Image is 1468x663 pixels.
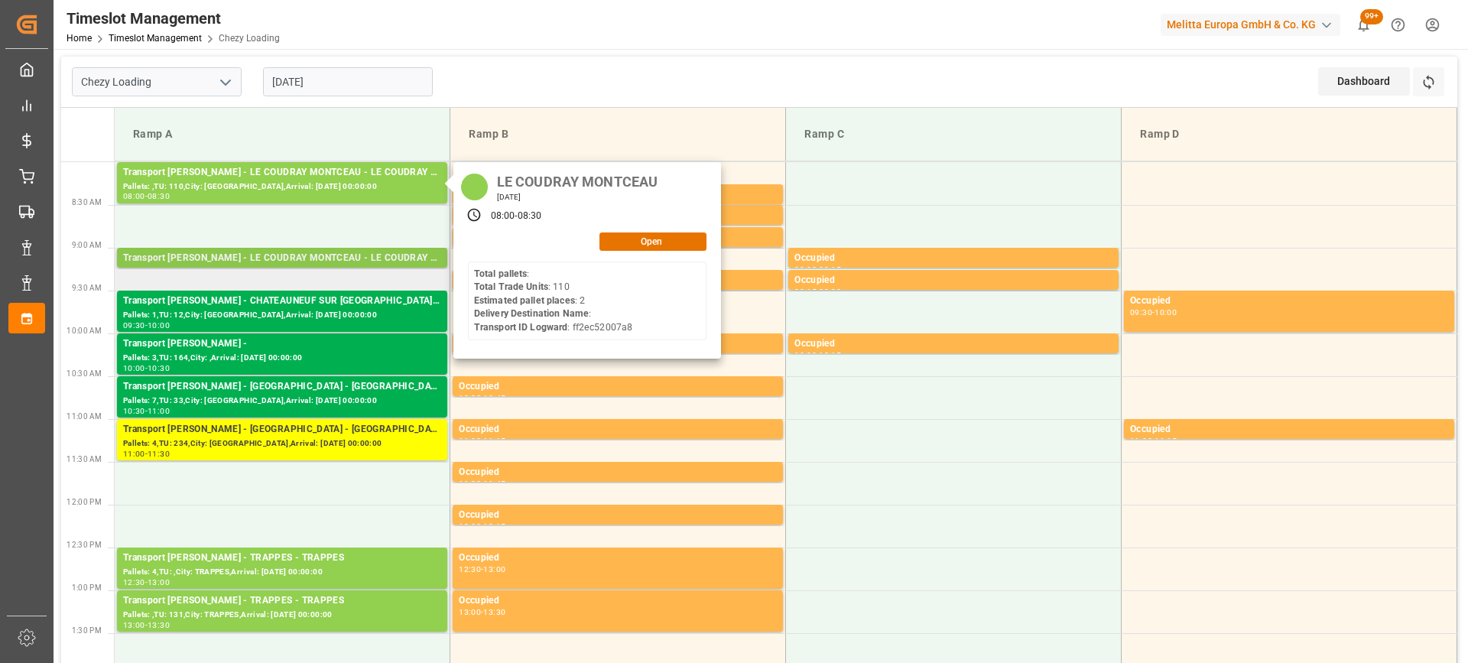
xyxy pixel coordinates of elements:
[481,437,483,444] div: -
[459,566,481,573] div: 12:30
[492,192,664,203] div: [DATE]
[123,579,145,586] div: 12:30
[459,395,481,401] div: 10:30
[1318,67,1410,96] div: Dashboard
[794,352,817,359] div: 10:00
[474,295,575,306] b: Estimated pallet places
[145,579,148,586] div: -
[481,523,483,530] div: -
[483,523,505,530] div: 12:15
[459,551,777,566] div: Occupied
[459,593,777,609] div: Occupied
[1381,8,1415,42] button: Help Center
[123,266,441,279] div: Pallets: ,TU: 60,City: [GEOGRAPHIC_DATA],Arrival: [DATE] 00:00:00
[474,281,548,292] b: Total Trade Units
[123,251,441,266] div: Transport [PERSON_NAME] - LE COUDRAY MONTCEAU - LE COUDRAY MONTCEAU
[459,523,481,530] div: 12:00
[481,395,483,401] div: -
[1360,9,1383,24] span: 99+
[794,251,1112,266] div: Occupied
[459,465,777,480] div: Occupied
[474,308,589,319] b: Delivery Destination Name
[481,480,483,487] div: -
[798,120,1109,148] div: Ramp C
[1152,437,1155,444] div: -
[459,609,481,616] div: 13:00
[123,551,441,566] div: Transport [PERSON_NAME] - TRAPPES - TRAPPES
[72,198,102,206] span: 8:30 AM
[481,609,483,616] div: -
[483,566,505,573] div: 13:00
[794,266,817,273] div: 09:00
[463,120,773,148] div: Ramp B
[123,294,441,309] div: Transport [PERSON_NAME] - CHATEAUNEUF SUR [GEOGRAPHIC_DATA] SUR LOIRE
[145,408,148,414] div: -
[794,288,817,295] div: 09:15
[123,165,441,180] div: Transport [PERSON_NAME] - LE COUDRAY MONTCEAU - LE COUDRAY MONTCEAU
[67,33,92,44] a: Home
[145,193,148,200] div: -
[518,210,542,223] div: 08:30
[794,336,1112,352] div: Occupied
[145,450,148,457] div: -
[1134,120,1444,148] div: Ramp D
[148,450,170,457] div: 11:30
[72,626,102,635] span: 1:30 PM
[148,322,170,329] div: 10:00
[483,437,505,444] div: 11:15
[491,210,515,223] div: 08:00
[123,593,441,609] div: Transport [PERSON_NAME] - TRAPPES - TRAPPES
[123,352,441,365] div: Pallets: 3,TU: 164,City: ,Arrival: [DATE] 00:00:00
[148,365,170,372] div: 10:30
[123,379,441,395] div: Transport [PERSON_NAME] - [GEOGRAPHIC_DATA] - [GEOGRAPHIC_DATA]
[1130,422,1448,437] div: Occupied
[67,412,102,421] span: 11:00 AM
[213,70,236,94] button: open menu
[145,322,148,329] div: -
[459,437,481,444] div: 11:00
[263,67,433,96] input: DD-MM-YYYY
[483,395,505,401] div: 10:45
[123,566,441,579] div: Pallets: 4,TU: ,City: TRAPPES,Arrival: [DATE] 00:00:00
[819,288,841,295] div: 09:30
[1155,437,1177,444] div: 11:15
[148,408,170,414] div: 11:00
[123,322,145,329] div: 09:30
[123,180,441,193] div: Pallets: ,TU: 110,City: [GEOGRAPHIC_DATA],Arrival: [DATE] 00:00:00
[123,336,441,352] div: Transport [PERSON_NAME] -
[1161,10,1346,39] button: Melitta Europa GmbH & Co. KG
[109,33,202,44] a: Timeslot Management
[67,541,102,549] span: 12:30 PM
[459,508,777,523] div: Occupied
[474,322,568,333] b: Transport ID Logward
[123,450,145,457] div: 11:00
[123,622,145,629] div: 13:00
[794,273,1112,288] div: Occupied
[483,480,505,487] div: 11:45
[127,120,437,148] div: Ramp A
[599,232,706,251] button: Open
[819,266,841,273] div: 09:15
[459,379,777,395] div: Occupied
[1130,309,1152,316] div: 09:30
[67,7,280,30] div: Timeslot Management
[481,566,483,573] div: -
[459,422,777,437] div: Occupied
[474,268,632,335] div: : : 110 : 2 : : ff2ec52007a8
[123,408,145,414] div: 10:30
[67,498,102,506] span: 12:00 PM
[1130,437,1152,444] div: 11:00
[145,622,148,629] div: -
[1155,309,1177,316] div: 10:00
[123,309,441,322] div: Pallets: 1,TU: 12,City: [GEOGRAPHIC_DATA],Arrival: [DATE] 00:00:00
[123,437,441,450] div: Pallets: 4,TU: 234,City: [GEOGRAPHIC_DATA],Arrival: [DATE] 00:00:00
[148,579,170,586] div: 13:00
[67,455,102,463] span: 11:30 AM
[72,284,102,292] span: 9:30 AM
[123,395,441,408] div: Pallets: 7,TU: 33,City: [GEOGRAPHIC_DATA],Arrival: [DATE] 00:00:00
[474,268,528,279] b: Total pallets
[1161,14,1340,36] div: Melitta Europa GmbH & Co. KG
[817,266,819,273] div: -
[123,422,441,437] div: Transport [PERSON_NAME] - [GEOGRAPHIC_DATA] - [GEOGRAPHIC_DATA]
[123,193,145,200] div: 08:00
